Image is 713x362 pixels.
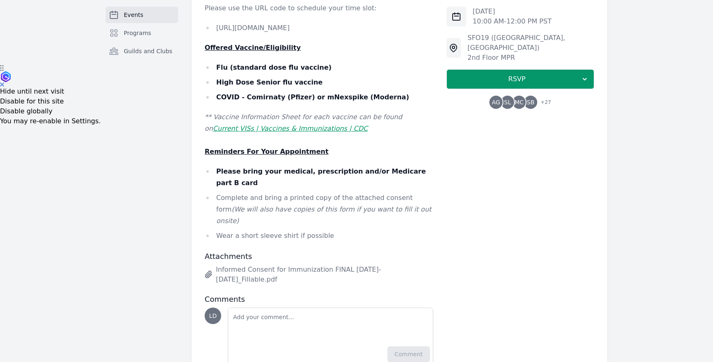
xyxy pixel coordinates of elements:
[473,7,552,16] p: [DATE]
[216,205,432,225] em: (We will also have copies of this form if you want to fill it out onsite)
[106,7,178,73] nav: Sidebar
[446,69,594,89] button: RSVP
[467,53,594,63] div: 2nd Floor MPR
[205,22,433,34] li: [URL][DOMAIN_NAME]
[209,313,217,319] span: LD
[106,43,178,59] a: Guilds and Clubs
[106,25,178,41] a: Programs
[515,99,524,105] span: MC
[492,99,500,105] span: AG
[106,7,178,23] a: Events
[216,167,426,187] strong: Please bring your medical, prescription and/or Medicare part B card
[216,93,409,101] strong: COVID - Comirnaty (Pfizer) or mNexspike (Moderna)
[205,2,433,14] p: Please use the URL code to schedule your time slot:
[473,16,552,26] p: 10:00 AM - 12:00 PM PST
[453,74,581,84] span: RSVP
[124,29,151,37] span: Programs
[205,44,301,52] u: Offered Vaccine/Eligibility
[504,99,511,105] span: SL
[205,230,433,242] li: Wear a short sleeve shirt if possible
[205,252,433,261] h3: Attachments
[536,97,551,109] span: + 27
[205,113,402,132] em: ** Vaccine Information Sheet for each vaccine can be found on
[124,11,143,19] span: Events
[124,47,172,55] span: Guilds and Clubs
[205,148,328,155] u: Reminders For Your Appointment
[216,63,332,71] strong: Flu (standard dose flu vaccine)
[387,346,430,362] button: Comment
[216,78,323,86] strong: High Dose Senior flu vaccine
[467,33,594,53] div: SFO19 ([GEOGRAPHIC_DATA], [GEOGRAPHIC_DATA])
[205,265,433,284] a: Informed Consent for Immunization FINAL [DATE]-[DATE]_Fillable.pdf
[213,125,368,132] a: Current VISs | Vaccines & Immunizations | CDC
[205,192,433,227] li: Complete and bring a printed copy of the attached consent form
[527,99,535,105] span: SB
[205,294,433,304] h3: Comments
